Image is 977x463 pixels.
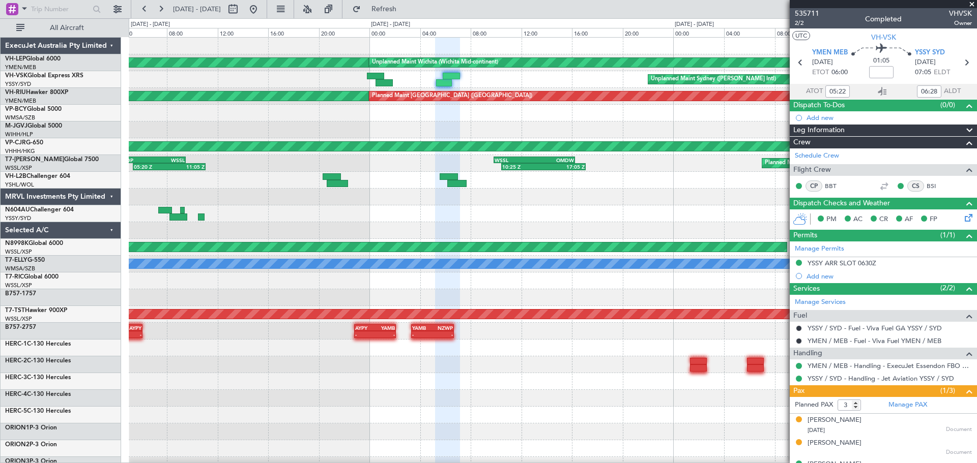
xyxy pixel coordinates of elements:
[5,157,64,163] span: T7-[PERSON_NAME]
[502,164,543,170] div: 10:25 Z
[808,426,825,434] span: [DATE]
[412,331,433,337] div: -
[915,68,931,78] span: 07:05
[905,214,913,225] span: AF
[775,28,826,37] div: 08:00
[808,415,861,425] div: [PERSON_NAME]
[808,336,941,345] a: YMEN / MEB - Fuel - Viva Fuel YMEN / MEB
[534,157,574,163] div: OMDW
[940,385,955,396] span: (1/3)
[5,257,45,263] a: T7-ELLYG-550
[930,214,937,225] span: FP
[944,86,961,97] span: ALDT
[5,257,27,263] span: T7-ELLY
[5,97,36,105] a: YMEN/MEB
[5,123,27,129] span: M-JGVJ
[495,157,534,163] div: WSSL
[5,375,71,381] a: HERC-3C-130 Hercules
[433,325,453,331] div: NZWP
[825,181,848,191] a: BBT
[808,259,876,267] div: YSSY ARR SLOT 0630Z
[117,28,167,37] div: 04:00
[888,400,927,410] a: Manage PAX
[11,20,110,36] button: All Aircraft
[793,385,804,397] span: Pax
[5,164,32,172] a: WSSL/XSP
[795,19,819,27] span: 2/2
[865,14,902,24] div: Completed
[793,164,831,176] span: Flight Crew
[5,375,27,381] span: HERC-3
[793,100,845,111] span: Dispatch To-Dos
[5,265,35,272] a: WMSA/SZB
[808,374,954,383] a: YSSY / SYD - Handling - Jet Aviation YSSY / SYD
[5,73,27,79] span: VH-VSK
[26,24,107,32] span: All Aircraft
[5,240,28,246] span: N8998K
[5,173,70,179] a: VH-L2BChallenger 604
[412,325,433,331] div: YAMB
[879,214,888,225] span: CR
[5,274,59,280] a: T7-RICGlobal 6000
[572,28,623,37] div: 16:00
[5,442,30,448] span: ORION2
[5,307,67,314] a: T7-TSTHawker 900XP
[623,28,674,37] div: 20:00
[915,48,945,58] span: YSSY SYD
[372,88,532,104] div: Planned Maint [GEOGRAPHIC_DATA] ([GEOGRAPHIC_DATA])
[5,140,26,146] span: VP-CJR
[808,324,942,332] a: YSSY / SYD - Fuel - Viva Fuel GA YSSY / SYD
[806,86,823,97] span: ATOT
[949,8,972,19] span: VHVSK
[169,164,205,170] div: 11:05 Z
[5,291,36,297] a: B757-1757
[5,140,43,146] a: VP-CJRG-650
[940,230,955,240] span: (1/1)
[5,341,71,347] a: HERC-1C-130 Hercules
[946,448,972,457] span: Document
[5,307,25,314] span: T7-TST
[5,181,34,189] a: YSHL/WOL
[218,28,269,37] div: 12:00
[831,68,848,78] span: 06:00
[5,425,57,431] a: ORION1P-3 Orion
[121,157,153,163] div: VIDP
[5,408,71,414] a: HERC-5C-130 Hercules
[807,272,972,281] div: Add new
[5,274,24,280] span: T7-RIC
[375,331,395,337] div: -
[5,425,30,431] span: ORION1
[5,408,27,414] span: HERC-5
[853,214,863,225] span: AC
[795,8,819,19] span: 535711
[5,358,27,364] span: HERC-2
[5,123,62,129] a: M-JGVJGlobal 5000
[826,214,837,225] span: PM
[5,324,36,330] a: B757-2757
[31,2,90,17] input: Trip Number
[5,391,71,397] a: HERC-4C-130 Hercules
[153,157,185,163] div: WSSL
[917,85,941,98] input: --:--
[793,137,811,148] span: Crew
[946,425,972,434] span: Document
[471,28,522,37] div: 08:00
[795,297,846,307] a: Manage Services
[793,198,890,209] span: Dispatch Checks and Weather
[927,181,950,191] a: BSI
[808,438,861,448] div: [PERSON_NAME]
[5,240,63,246] a: N8998KGlobal 6000
[5,173,26,179] span: VH-L2B
[812,68,829,78] span: ETOT
[355,325,375,331] div: AYPY
[5,358,71,364] a: HERC-2C-130 Hercules
[5,157,99,163] a: T7-[PERSON_NAME]Global 7500
[167,28,218,37] div: 08:00
[871,32,896,43] span: VH-VSK
[675,20,714,29] div: [DATE] - [DATE]
[5,114,35,121] a: WMSA/SZB
[5,89,68,96] a: VH-RIUHawker 800XP
[5,147,35,155] a: VHHH/HKG
[5,315,32,323] a: WSSL/XSP
[795,400,833,410] label: Planned PAX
